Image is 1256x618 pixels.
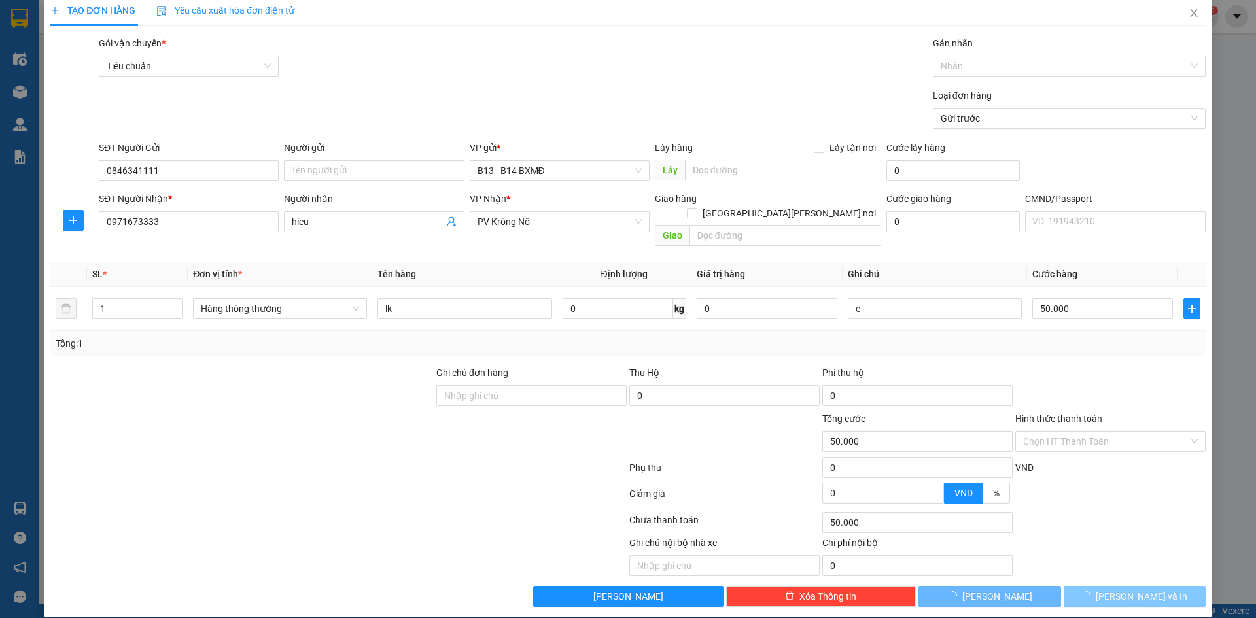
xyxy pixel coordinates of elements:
span: loading [1081,591,1096,600]
div: VP gửi [470,141,650,155]
div: Chi phí nội bộ [822,536,1013,555]
input: VD: Bàn, Ghế [377,298,551,319]
label: Cước lấy hàng [886,143,945,153]
span: B131410250714 [116,49,184,59]
div: Người nhận [284,192,464,206]
span: Tiêu chuẩn [107,56,271,76]
span: Đơn vị tính [193,269,242,279]
span: VP Nhận [470,194,506,204]
label: Ghi chú đơn hàng [436,368,508,378]
div: Chưa thanh toán [628,513,821,536]
input: Ghi chú đơn hàng [436,385,627,406]
span: Nơi gửi: [13,91,27,110]
span: Xóa Thông tin [799,589,856,604]
span: Cước hàng [1032,269,1077,279]
span: Yêu cầu xuất hóa đơn điện tử [156,5,294,16]
span: [PERSON_NAME] và In [1096,589,1187,604]
span: [PERSON_NAME] [593,589,663,604]
span: Giao [655,225,689,246]
span: Tổng cước [822,413,865,424]
input: Dọc đường [685,160,881,180]
span: Lấy hàng [655,143,693,153]
span: Hàng thông thường [201,299,359,318]
div: CMND/Passport [1025,192,1205,206]
span: Tên hàng [377,269,416,279]
strong: CÔNG TY TNHH [GEOGRAPHIC_DATA] 214 QL13 - P.26 - Q.BÌNH THẠNH - TP HCM 1900888606 [34,21,106,70]
label: Gán nhãn [933,38,973,48]
span: loading [948,591,962,600]
span: % [993,488,1000,498]
div: Tổng: 1 [56,336,485,351]
strong: BIÊN NHẬN GỬI HÀNG HOÁ [45,78,152,88]
button: [PERSON_NAME] [533,586,724,607]
label: Cước giao hàng [886,194,951,204]
div: Phụ thu [628,460,821,483]
label: Hình thức thanh toán [1015,413,1102,424]
button: plus [63,210,84,231]
div: SĐT Người Nhận [99,192,279,206]
span: plus [63,215,83,226]
div: Phí thu hộ [822,366,1013,385]
span: Gói vận chuyển [99,38,166,48]
span: kg [673,298,686,319]
span: TẠO ĐƠN HÀNG [50,5,135,16]
div: Giảm giá [628,487,821,509]
span: PV Krông Nô [478,212,642,232]
button: [PERSON_NAME] [918,586,1060,607]
span: Giá trị hàng [697,269,745,279]
span: Lấy [655,160,685,180]
span: VND [954,488,973,498]
span: Thu Hộ [629,368,659,378]
input: Ghi Chú [848,298,1022,319]
img: logo [13,29,30,62]
span: VND [1015,462,1034,473]
span: Giao hàng [655,194,697,204]
input: Dọc đường [689,225,881,246]
span: [PERSON_NAME] [962,589,1032,604]
span: Lấy tận nơi [824,141,881,155]
div: Người gửi [284,141,464,155]
span: delete [785,591,794,602]
th: Ghi chú [843,262,1027,287]
input: Nhập ghi chú [629,555,820,576]
span: Định lượng [601,269,648,279]
button: [PERSON_NAME] và In [1064,586,1206,607]
span: user-add [446,216,457,227]
span: SL [92,269,103,279]
input: 0 [697,298,837,319]
input: Cước lấy hàng [886,160,1020,181]
div: Ghi chú nội bộ nhà xe [629,536,820,555]
input: Cước giao hàng [886,211,1020,232]
button: delete [56,298,77,319]
span: plus [50,6,60,15]
span: Gửi trước [941,109,1198,128]
span: plus [1184,303,1200,314]
span: 18:08:12 [DATE] [124,59,184,69]
span: [GEOGRAPHIC_DATA][PERSON_NAME] nơi [697,206,881,220]
span: B13 - B14 BXMĐ [478,161,642,180]
span: close [1189,8,1199,18]
img: icon [156,6,167,16]
button: deleteXóa Thông tin [726,586,916,607]
span: Nơi nhận: [100,91,121,110]
button: plus [1183,298,1200,319]
div: SĐT Người Gửi [99,141,279,155]
label: Loại đơn hàng [933,90,992,101]
span: PV [PERSON_NAME] [131,92,182,106]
